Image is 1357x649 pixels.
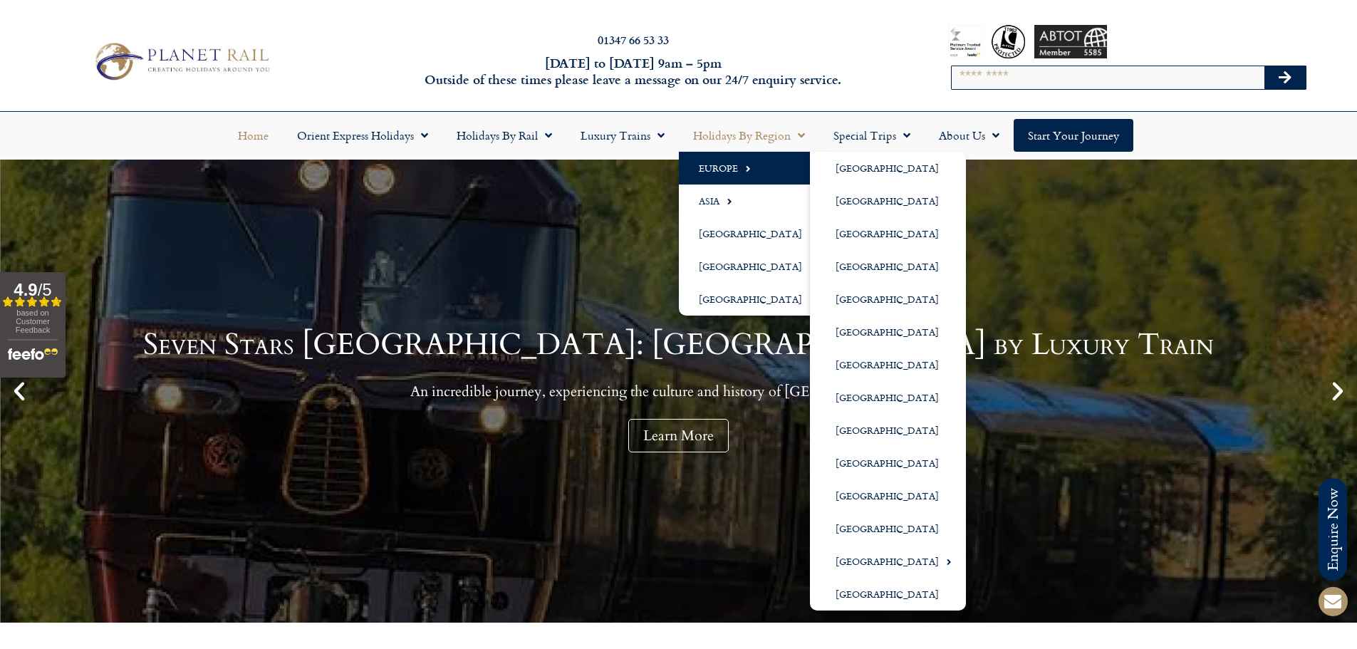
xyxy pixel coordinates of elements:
a: [GEOGRAPHIC_DATA] [810,447,966,479]
a: [GEOGRAPHIC_DATA] [810,348,966,381]
a: [GEOGRAPHIC_DATA] [810,479,966,512]
a: [GEOGRAPHIC_DATA] [810,381,966,414]
a: Holidays by Rail [442,119,566,152]
a: [GEOGRAPHIC_DATA] [810,545,966,578]
img: Planet Rail Train Holidays Logo [88,38,274,84]
a: Asia [679,185,829,217]
a: Orient Express Holidays [283,119,442,152]
nav: Menu [7,119,1350,152]
a: Start your Journey [1014,119,1133,152]
a: 01347 66 53 33 [598,31,669,48]
a: Learn More [628,419,729,452]
a: [GEOGRAPHIC_DATA] [810,512,966,545]
a: Special Trips [819,119,925,152]
a: Europe [679,152,829,185]
a: [GEOGRAPHIC_DATA] [810,283,966,316]
a: [GEOGRAPHIC_DATA] [679,250,829,283]
a: [GEOGRAPHIC_DATA] [810,152,966,185]
div: Previous slide [7,379,31,403]
h1: Seven Stars [GEOGRAPHIC_DATA]: [GEOGRAPHIC_DATA] by Luxury Train [143,330,1214,360]
a: Luxury Trains [566,119,679,152]
a: Holidays by Region [679,119,819,152]
a: Home [224,119,283,152]
a: [GEOGRAPHIC_DATA] [679,217,829,250]
p: An incredible journey, experiencing the culture and history of [GEOGRAPHIC_DATA]. [143,383,1214,400]
h6: [DATE] to [DATE] 9am – 5pm Outside of these times please leave a message on our 24/7 enquiry serv... [365,55,901,88]
div: Next slide [1326,379,1350,403]
a: [GEOGRAPHIC_DATA] [810,217,966,250]
a: [GEOGRAPHIC_DATA] [810,578,966,611]
a: [GEOGRAPHIC_DATA] [810,250,966,283]
a: About Us [925,119,1014,152]
a: [GEOGRAPHIC_DATA] [810,316,966,348]
button: Search [1264,66,1306,89]
ul: Europe [810,152,966,611]
a: [GEOGRAPHIC_DATA] [810,414,966,447]
a: [GEOGRAPHIC_DATA] [679,283,829,316]
a: [GEOGRAPHIC_DATA] [810,185,966,217]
